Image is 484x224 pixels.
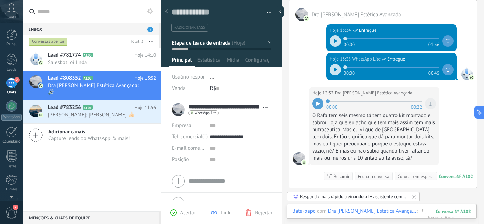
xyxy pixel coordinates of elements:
div: Hoje 13:34 [330,27,352,34]
div: O Rafa tem seis mesmo tá tem quatro kit montado e sobrou loja que eu acho que tem mais assim tem ... [312,112,436,162]
span: Principal [172,57,192,67]
div: № A102 [457,173,473,179]
span: Aceitar [180,209,196,216]
span: Lead #808352 [48,75,81,82]
div: R$ [210,83,271,94]
img: com.amocrm.amocrmwa.svg [38,83,43,88]
a: Lead #783256 A101 Hoje 11:56 [PERSON_NAME]: [PERSON_NAME] 👍🏻 [23,100,161,123]
span: #adicionar tags [174,25,205,30]
span: Estatísticas [197,57,221,67]
div: Total: 3 [128,38,143,45]
div: Resumir [334,173,350,180]
img: com.amocrm.amocrmwa.svg [302,160,306,165]
span: Mídia [227,57,240,67]
button: Tel. comercial [172,131,202,143]
span: Tel. comercial [172,133,202,140]
span: com [317,208,327,215]
div: Usuário responsável [172,71,205,83]
span: Dra Jessily Torres Estética Avançada [293,152,305,165]
span: : [417,208,418,215]
span: Venda [172,85,186,92]
span: A101 [83,105,93,110]
button: E-mail comercial [172,143,204,154]
span: Conta [7,15,16,20]
span: 00:00 [344,41,355,47]
div: Inbox [23,23,159,35]
span: Lead #783256 [48,104,81,111]
span: 2 [13,205,18,210]
span: Adicionar canais [48,128,130,135]
div: Hoje 13:35 [330,56,352,63]
div: ocultar [277,6,284,17]
a: Lead #808352 A102 Hoje 13:52 Dra [PERSON_NAME] Estética Avançada: 🔊 [23,71,161,100]
span: Hoje 11:56 [135,104,156,111]
div: Listas [1,164,22,169]
div: Menções & Chats de equipe [23,211,159,224]
div: Conversa [439,173,457,179]
span: Configurações [245,57,269,67]
span: Dra [PERSON_NAME] Estética Avançada: 🔊 [48,82,142,96]
span: A102 [83,76,93,80]
div: Responda mais rápido treinando a IA assistente com sua fonte de dados [300,194,407,200]
div: Painel [1,42,22,47]
span: Entregue [387,56,405,63]
span: 00:45 [428,70,439,75]
span: Dra Jessily Torres Estética Avançada [311,11,401,18]
img: com.amocrm.amocrmwa.svg [38,113,43,117]
span: Salesbot: oi linda [48,59,142,66]
span: Dra Jessily Torres Estética Avançada [295,8,308,21]
span: E-mail comercial [172,145,210,151]
span: Lead #781774 [48,52,81,59]
div: Posição [172,154,204,165]
div: Calendário [1,139,22,144]
span: Dra Jessily Torres Estética Avançada [335,90,412,97]
span: 2 [147,27,153,32]
span: Entregue [359,27,377,34]
img: com.amocrm.amocrmwa.svg [469,75,474,80]
span: Link [221,209,230,216]
span: Hoje 13:52 [135,75,156,82]
span: 01:56 [428,41,439,47]
span: Hoje 14:10 [135,52,156,59]
span: [PERSON_NAME]: [PERSON_NAME] 👍🏻 [48,111,142,118]
span: Posição [172,157,189,162]
span: 2 [14,77,20,83]
span: Capture leads do WhatsApp & mais! [48,135,130,142]
div: Empresa [172,120,204,131]
span: Rejeitar [255,209,272,216]
span: WhatsApp Lite [460,67,473,80]
div: 102 [436,208,471,214]
span: WhatsApp Lite [195,111,216,115]
span: Usuário responsável [172,74,218,80]
span: ... [210,74,214,80]
div: Fechar conversa [358,173,389,180]
div: Leads [1,68,22,72]
div: WhatsApp [1,114,22,121]
span: 00:00 [326,104,337,109]
img: com.amocrm.amocrmwa.svg [304,16,309,21]
span: A100 [83,53,93,57]
div: Dra Jessily Torres Estética Avançada [328,208,417,214]
div: Colocar em espera [398,173,434,180]
span: 00:22 [411,104,422,109]
div: Hoje 13:52 [312,90,335,97]
img: com.amocrm.amocrmwa.svg [38,60,43,65]
div: Venda [172,83,205,94]
div: Conversas abertas [29,38,68,46]
button: Mais [143,35,159,48]
a: Lead #781774 A100 Hoje 14:10 Salesbot: oi linda [23,48,161,71]
div: E-mail [1,187,22,192]
span: WhatsApp Lite [352,56,381,63]
div: Chats [1,90,22,95]
span: 00:00 [344,70,355,75]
